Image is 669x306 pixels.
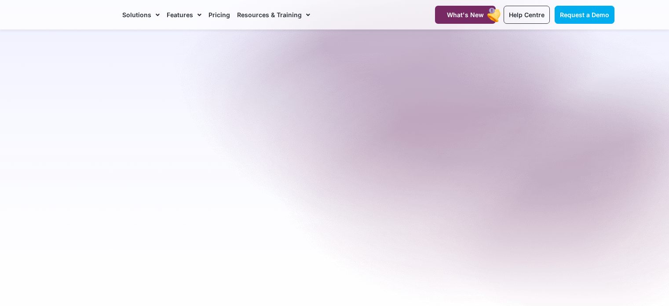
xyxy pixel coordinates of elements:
span: Help Centre [509,11,545,18]
a: Help Centre [504,6,550,24]
span: Request a Demo [560,11,609,18]
img: CareMaster Logo [54,8,113,22]
span: What's New [447,11,484,18]
a: What's New [435,6,496,24]
a: Request a Demo [555,6,614,24]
